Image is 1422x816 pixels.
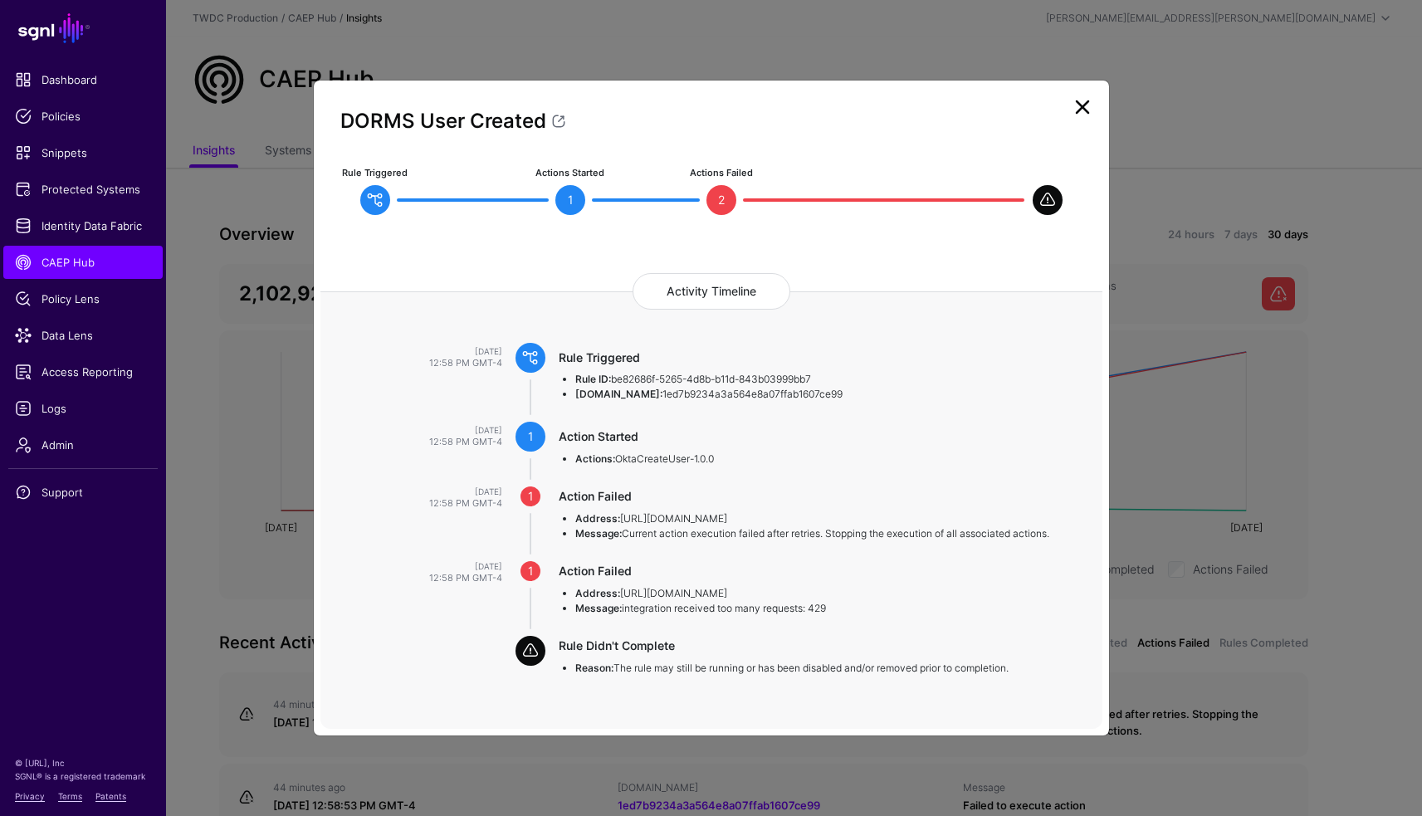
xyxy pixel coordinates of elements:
li: [URL][DOMAIN_NAME] [575,511,1069,526]
span: 2 [706,185,736,215]
strong: Actions: [575,452,615,465]
div: Action Failed [559,488,1069,505]
strong: Address: [575,512,620,525]
strong: Message: [575,602,622,614]
li: 1ed7b9234a3a564e8a07ffab1607ce99 [575,387,1069,402]
h4: Activity Timeline [633,273,790,310]
li: be82686f-5265-4d8b-b11d-843b03999bb7 [575,372,1069,387]
div: Rule Triggered [559,349,1069,366]
div: [DATE] [320,424,503,436]
div: [DATE] [320,345,503,357]
strong: [DOMAIN_NAME]: [575,388,662,400]
div: [DATE] [320,560,503,572]
div: 12:58 PM GMT-4 [320,572,503,584]
span: 1 [520,561,540,581]
strong: Reason: [575,662,613,674]
li: [URL][DOMAIN_NAME] [575,586,1069,601]
span: OktaCreateUser-1.0.0 [615,452,714,465]
a: DORMS User Created [340,109,567,133]
li: Current action execution failed after retries. Stopping the execution of all associated actions. [575,526,1069,541]
strong: Rule ID: [575,373,611,385]
span: 1 [516,422,545,452]
span: 1 [555,185,585,215]
div: Action Started [559,428,1069,445]
span: Rule Triggered [342,167,408,180]
li: The rule may still be running or has been disabled and/or removed prior to completion. [575,661,1069,676]
div: 12:58 PM GMT-4 [320,436,503,447]
span: Actions Started [535,167,604,180]
li: integration received too many requests: 429 [575,601,1069,616]
div: 12:58 PM GMT-4 [320,497,503,509]
div: Rule Didn't Complete [559,638,1069,654]
div: [DATE] [320,486,503,497]
strong: Message: [575,527,622,540]
span: 1 [520,486,540,506]
div: 12:58 PM GMT-4 [320,357,503,369]
strong: Address: [575,587,620,599]
span: Actions Failed [690,167,753,180]
div: Action Failed [559,563,1069,579]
